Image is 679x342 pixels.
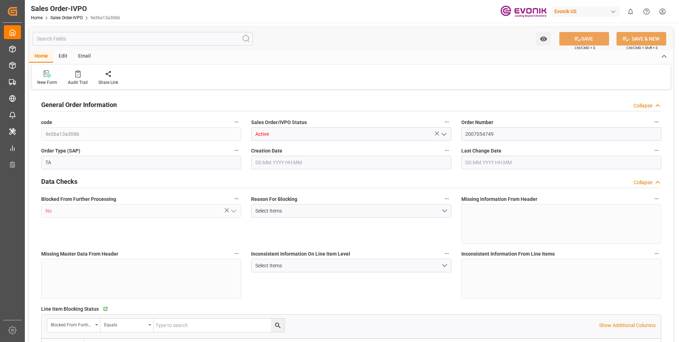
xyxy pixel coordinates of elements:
[251,156,451,169] input: DD.MM.YYYY HH:MM
[536,32,551,46] button: open menu
[442,249,451,258] button: Inconsistent Information On Line Item Level
[652,117,661,127] button: Order Number
[442,194,451,203] button: Reason For Blocking
[251,196,297,203] span: Reason For Blocking
[251,119,307,126] span: Sales Order/IVPO Status
[73,50,96,63] div: Email
[251,204,451,218] button: open menu
[47,319,101,332] button: open menu
[41,250,118,258] span: Missing Master Data From Header
[53,50,73,63] div: Edit
[68,79,88,86] div: Audit Trail
[101,319,154,332] button: open menu
[652,146,661,155] button: Last Change Date
[616,32,666,46] button: SAVE & NEW
[442,146,451,155] button: Creation Date
[41,100,117,109] h2: General Order Information
[31,15,43,20] a: Home
[41,177,77,186] h2: Data Checks
[51,320,93,328] div: Blocked From Further Processing
[41,147,80,155] span: Order Type (SAP)
[251,147,282,155] span: Creation Date
[461,147,501,155] span: Last Change Date
[228,205,239,217] button: open menu
[652,194,661,203] button: Missing Information From Header
[255,207,441,215] div: Select Items
[50,15,83,20] a: Sales Order-IVPO
[41,305,99,313] span: Line Item Blocking Status
[442,117,451,127] button: Sales Order/IVPO Status
[33,32,253,46] input: Search Fields
[575,45,595,50] span: Ctrl/CMD + S
[461,250,555,258] span: Inconsistent Information From Line Items
[461,119,493,126] span: Order Number
[232,194,241,203] button: Blocked From Further Processing
[552,5,623,18] button: Evonik US
[652,249,661,258] button: Inconsistent Information From Line Items
[232,249,241,258] button: Missing Master Data From Header
[500,5,547,18] img: Evonik-brand-mark-Deep-Purple-RGB.jpeg_1700498283.jpeg
[31,3,120,14] div: Sales Order-IVPO
[104,320,146,328] div: Equals
[461,196,537,203] span: Missing Information From Header
[251,250,350,258] span: Inconsistent Information On Line Item Level
[639,4,654,20] button: Help Center
[232,117,241,127] button: code
[41,196,116,203] span: Blocked From Further Processing
[41,119,52,126] span: code
[37,79,57,86] div: New Form
[461,156,661,169] input: DD.MM.YYYY HH:MM
[559,32,609,46] button: SAVE
[271,319,284,332] button: search button
[98,79,118,86] div: Share Link
[634,179,652,186] div: Collapse
[623,4,639,20] button: show 0 new notifications
[232,146,241,155] button: Order Type (SAP)
[29,50,53,63] div: Home
[634,102,652,109] div: Collapse
[251,259,451,272] button: open menu
[626,45,658,50] span: Ctrl/CMD + Shift + S
[599,322,656,329] p: Show Additional Columns
[154,319,284,332] input: Type to search
[438,129,449,140] button: open menu
[255,262,441,269] div: Select Items
[552,6,620,17] div: Evonik US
